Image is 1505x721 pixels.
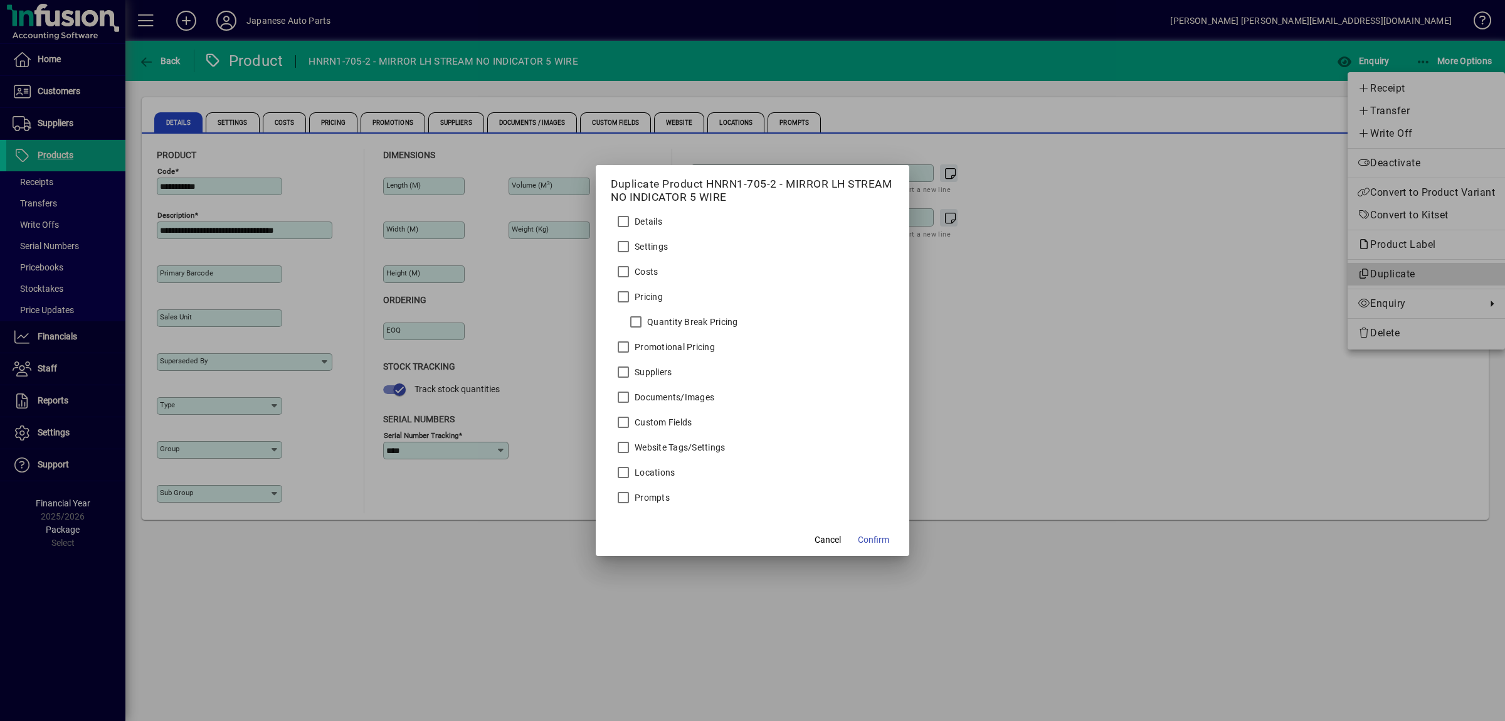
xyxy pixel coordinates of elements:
[632,466,675,479] label: Locations
[632,341,715,353] label: Promotional Pricing
[632,416,692,429] label: Custom Fields
[853,528,894,551] button: Confirm
[632,366,672,378] label: Suppliers
[632,240,668,253] label: Settings
[632,441,725,454] label: Website Tags/Settings
[632,391,714,403] label: Documents/Images
[632,491,670,504] label: Prompts
[632,265,658,278] label: Costs
[815,533,841,547] span: Cancel
[645,316,738,328] label: Quantity Break Pricing
[632,215,662,228] label: Details
[611,178,894,204] h5: Duplicate Product HNRN1-705-2 - MIRROR LH STREAM NO INDICATOR 5 WIRE
[808,528,848,551] button: Cancel
[632,291,663,303] label: Pricing
[858,533,889,547] span: Confirm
